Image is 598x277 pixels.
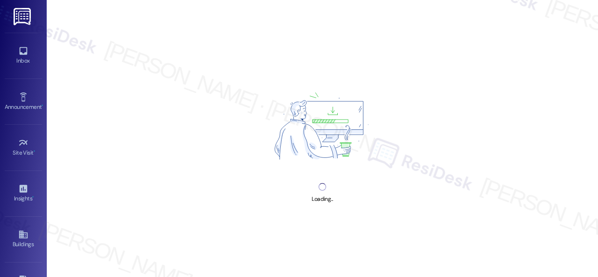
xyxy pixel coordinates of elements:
span: • [34,148,35,155]
a: Insights • [5,181,42,206]
a: Buildings [5,227,42,252]
img: ResiDesk Logo [14,8,33,25]
a: Site Visit • [5,135,42,160]
span: • [42,102,43,109]
div: Loading... [312,194,333,204]
span: • [32,194,34,200]
a: Inbox [5,43,42,68]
